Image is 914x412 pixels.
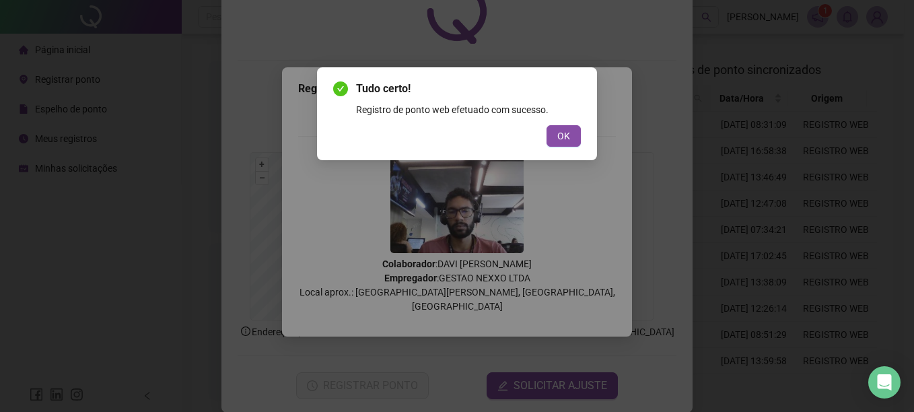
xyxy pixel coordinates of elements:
span: check-circle [333,81,348,96]
div: Registro de ponto web efetuado com sucesso. [356,102,581,117]
span: Tudo certo! [356,81,581,97]
span: OK [557,129,570,143]
button: OK [547,125,581,147]
div: Open Intercom Messenger [868,366,901,399]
